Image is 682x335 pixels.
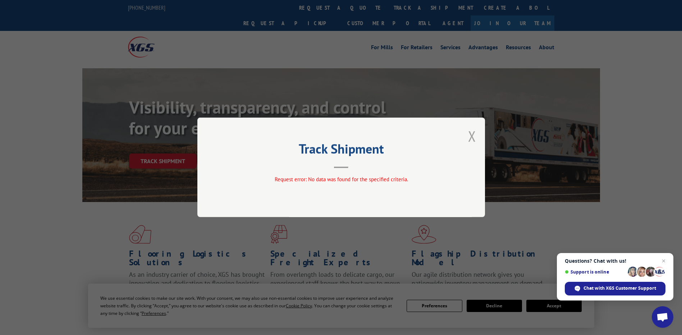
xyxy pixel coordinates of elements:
[565,269,625,275] span: Support is online
[274,176,408,183] span: Request error: No data was found for the specified criteria.
[468,127,476,146] button: Close modal
[565,282,665,295] div: Chat with XGS Customer Support
[659,257,668,265] span: Close chat
[233,144,449,157] h2: Track Shipment
[652,306,673,328] div: Open chat
[583,285,656,292] span: Chat with XGS Customer Support
[565,258,665,264] span: Questions? Chat with us!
